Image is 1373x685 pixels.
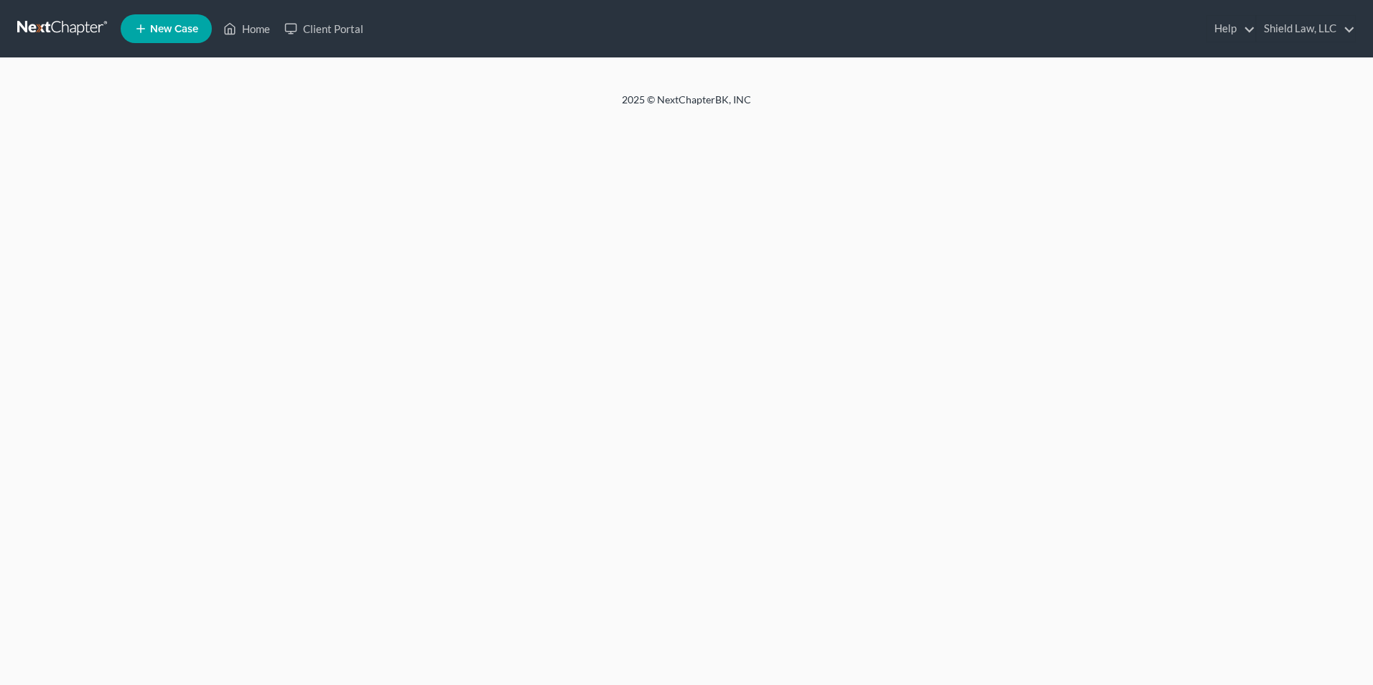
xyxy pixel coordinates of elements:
[121,14,212,43] new-legal-case-button: New Case
[1207,16,1255,42] a: Help
[216,16,277,42] a: Home
[1257,16,1355,42] a: Shield Law, LLC
[277,16,371,42] a: Client Portal
[277,93,1096,118] div: 2025 © NextChapterBK, INC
